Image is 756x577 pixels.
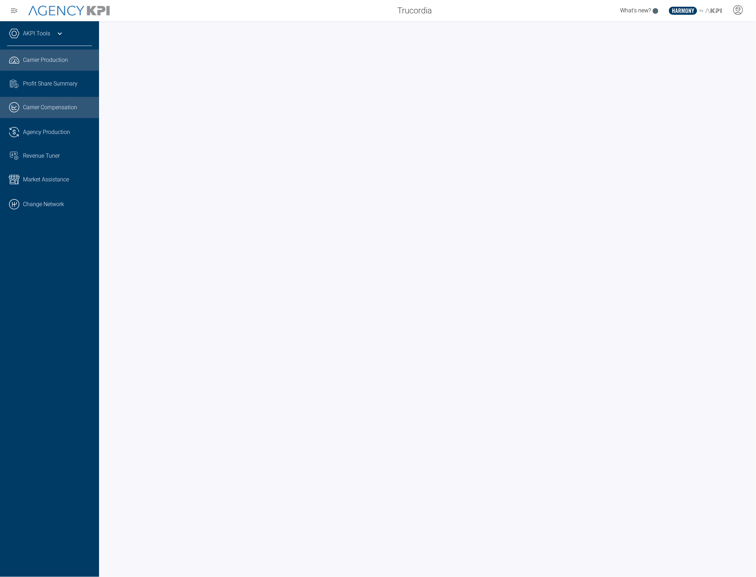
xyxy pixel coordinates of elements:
span: Market Assistance [23,175,69,184]
span: What's new? [620,7,651,14]
span: Carrier Production [23,56,68,64]
span: Agency Production [23,128,70,136]
span: Revenue Tuner [23,152,60,160]
span: Profit Share Summary [23,80,77,88]
a: AKPI Tools [23,29,50,38]
span: Trucordia [397,4,432,17]
span: Carrier Compensation [23,103,77,112]
img: AgencyKPI [28,6,110,16]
